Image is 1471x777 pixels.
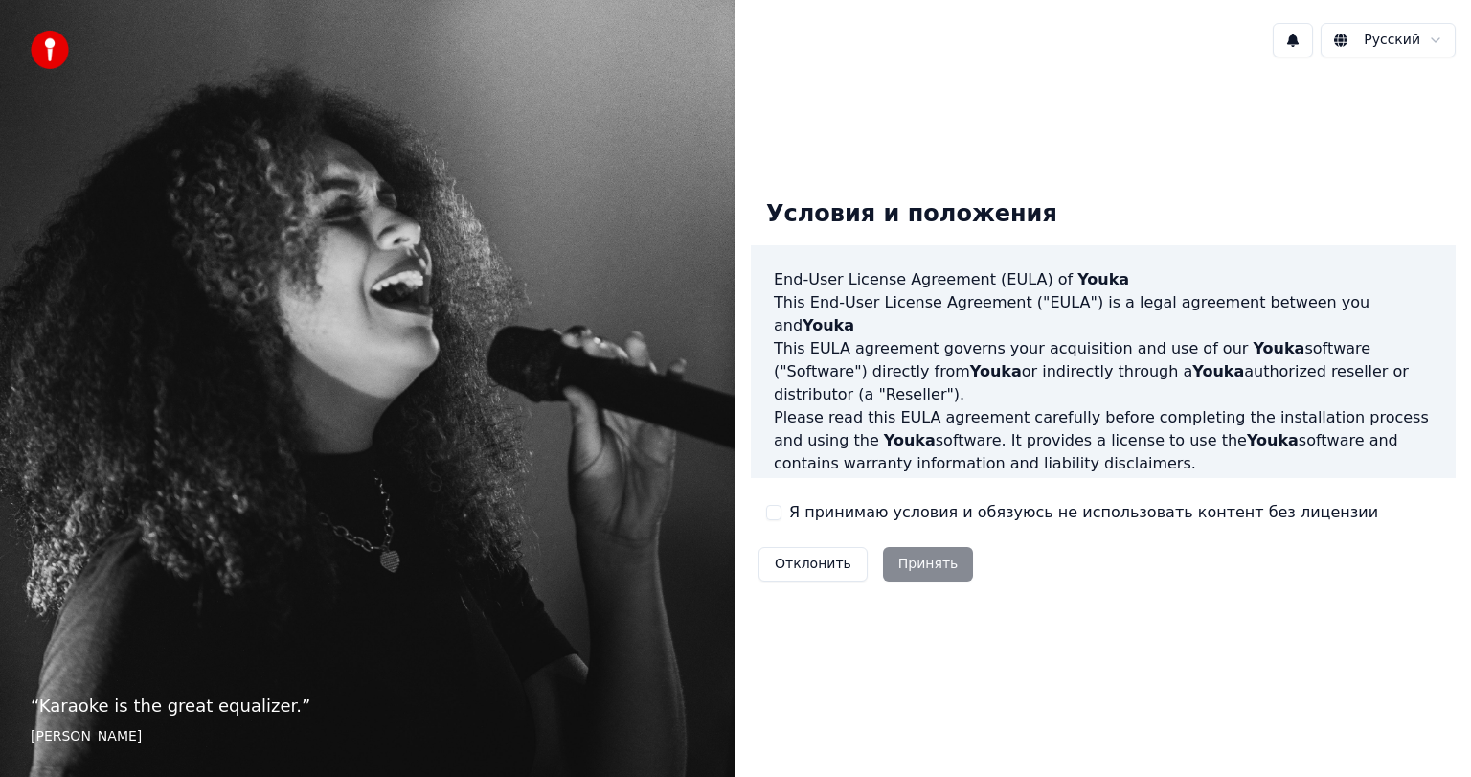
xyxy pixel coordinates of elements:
[758,547,868,582] button: Отклонить
[1253,339,1304,357] span: Youka
[774,291,1433,337] p: This End-User License Agreement ("EULA") is a legal agreement between you and
[774,337,1433,406] p: This EULA agreement governs your acquisition and use of our software ("Software") directly from o...
[751,184,1073,245] div: Условия и положения
[31,31,69,69] img: youka
[1077,270,1129,288] span: Youka
[789,501,1378,524] label: Я принимаю условия и обязуюсь не использовать контент без лицензии
[884,431,936,449] span: Youka
[803,316,854,334] span: Youka
[1192,362,1244,380] span: Youka
[31,693,705,720] p: “ Karaoke is the great equalizer. ”
[970,362,1022,380] span: Youka
[1046,477,1098,495] span: Youka
[774,268,1433,291] h3: End-User License Agreement (EULA) of
[774,475,1433,567] p: If you register for a free trial of the software, this EULA agreement will also govern that trial...
[774,406,1433,475] p: Please read this EULA agreement carefully before completing the installation process and using th...
[31,727,705,746] footer: [PERSON_NAME]
[1247,431,1299,449] span: Youka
